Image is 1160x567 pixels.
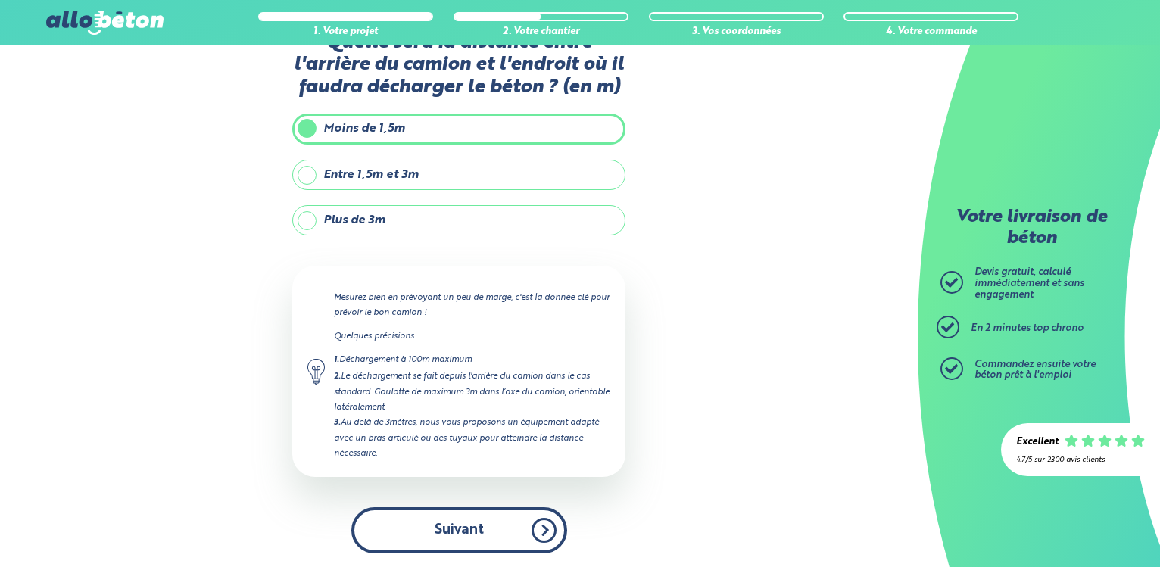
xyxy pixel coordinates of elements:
[974,360,1096,381] span: Commandez ensuite votre béton prêt à l'emploi
[843,26,1018,38] div: 4. Votre commande
[334,329,610,344] p: Quelques précisions
[971,323,1084,333] span: En 2 minutes top chrono
[1025,508,1143,550] iframe: Help widget launcher
[334,372,341,381] strong: 2.
[974,267,1084,299] span: Devis gratuit, calculé immédiatement et sans engagement
[334,415,610,461] div: Au delà de 3mètres, nous vous proposons un équipement adapté avec un bras articulé ou des tuyaux ...
[1016,437,1059,448] div: Excellent
[292,114,625,144] label: Moins de 1,5m
[351,507,567,553] button: Suivant
[944,207,1118,249] p: Votre livraison de béton
[649,26,824,38] div: 3. Vos coordonnées
[292,160,625,190] label: Entre 1,5m et 3m
[334,369,610,415] div: Le déchargement se fait depuis l'arrière du camion dans le cas standard. Goulotte de maximum 3m d...
[1016,456,1145,464] div: 4.7/5 sur 2300 avis clients
[46,11,163,35] img: allobéton
[334,352,610,368] div: Déchargement à 100m maximum
[454,26,628,38] div: 2. Votre chantier
[258,26,433,38] div: 1. Votre projet
[334,356,339,364] strong: 1.
[292,32,625,98] label: Quelle sera la distance entre l'arrière du camion et l'endroit où il faudra décharger le béton ? ...
[292,205,625,235] label: Plus de 3m
[334,419,341,427] strong: 3.
[334,290,610,320] p: Mesurez bien en prévoyant un peu de marge, c'est la donnée clé pour prévoir le bon camion !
